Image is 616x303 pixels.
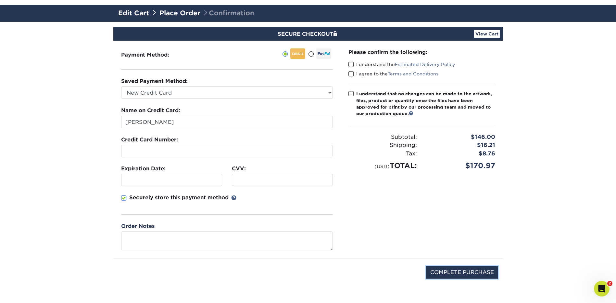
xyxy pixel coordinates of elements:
img: DigiCert Secured Site Seal [118,266,151,285]
div: Subtotal: [344,133,422,141]
a: View Cart [474,30,500,38]
iframe: Secure expiration date input frame [124,177,219,183]
label: Expiration Date: [121,165,166,173]
iframe: Intercom live chat [594,281,610,296]
p: Securely store this payment method [129,194,229,202]
div: Please confirm the following: [348,48,495,56]
label: Order Notes [121,222,155,230]
div: $8.76 [422,150,500,158]
iframe: Secure card number input frame [124,148,330,154]
small: (USD) [374,164,390,169]
label: Credit Card Number: [121,136,178,144]
label: CVV: [232,165,246,173]
h3: Payment Method: [121,52,185,58]
div: $146.00 [422,133,500,141]
div: $170.97 [422,160,500,171]
iframe: Secure CVC input frame [235,177,330,183]
a: Terms and Conditions [388,71,438,76]
label: Name on Credit Card: [121,107,180,114]
div: $16.21 [422,141,500,150]
label: I understand the [348,61,455,68]
span: SECURE CHECKOUT [278,31,339,37]
div: Tax: [344,150,422,158]
a: Estimated Delivery Policy [395,62,455,67]
span: 2 [607,281,612,286]
span: Confirmation [202,9,254,17]
div: Shipping: [344,141,422,150]
input: COMPLETE PURCHASE [426,266,498,279]
a: Edit Cart [118,9,149,17]
label: I agree to the [348,71,438,77]
div: TOTAL: [344,160,422,171]
label: Saved Payment Method: [121,77,188,85]
input: First & Last Name [121,116,333,128]
a: Place Order [159,9,200,17]
div: I understand that no changes can be made to the artwork, files, product or quantity once the file... [356,90,495,117]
